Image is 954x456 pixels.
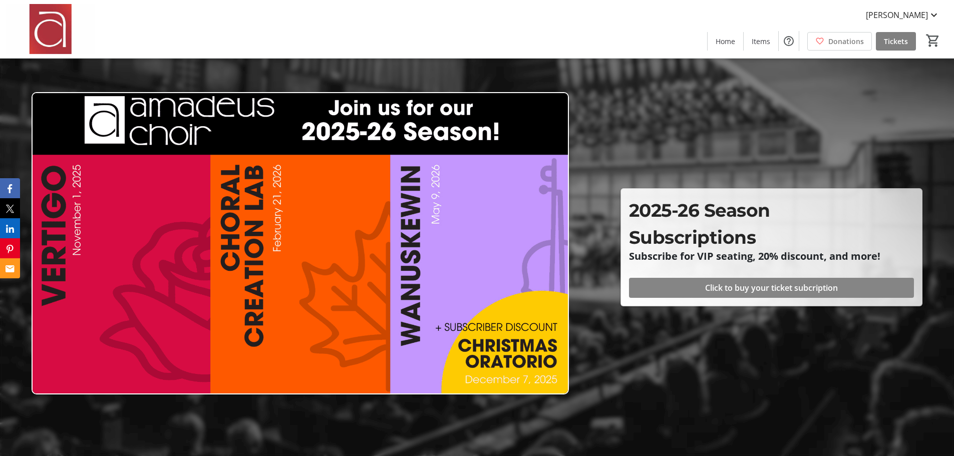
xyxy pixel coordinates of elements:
a: Donations [807,32,872,51]
a: Items [744,32,778,51]
a: Tickets [876,32,916,51]
span: Home [716,36,735,47]
span: 2025-26 Season [629,199,770,221]
span: Subscriptions [629,226,756,248]
img: Amadeus Choir of Greater Toronto 's Logo [6,4,95,54]
img: Campaign CTA Media Photo [32,92,569,394]
button: Click to buy your ticket subcription [629,278,914,298]
span: [PERSON_NAME] [866,9,928,21]
span: Click to buy your ticket subcription [705,282,838,294]
span: Tickets [884,36,908,47]
button: Cart [924,32,942,50]
span: Donations [828,36,864,47]
button: Help [779,31,799,51]
a: Home [708,32,743,51]
p: Subscribe for VIP seating, 20% discount, and more! [629,251,914,262]
button: [PERSON_NAME] [858,7,948,23]
span: Items [752,36,770,47]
